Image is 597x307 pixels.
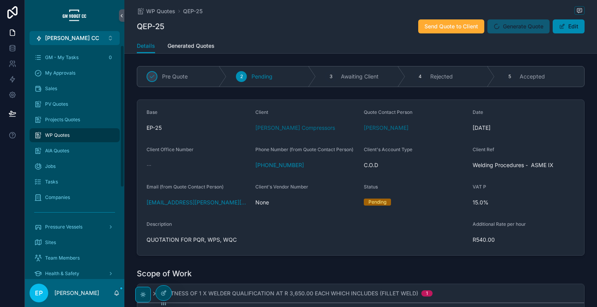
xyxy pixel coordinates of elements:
span: Pending [251,73,272,80]
div: 0 [106,53,115,62]
span: Client Office Number [147,147,194,152]
a: Pressure Vessels [30,220,120,234]
button: Edit [553,19,585,33]
span: [DATE] [473,124,575,132]
span: 5 [508,73,511,80]
span: VAT P [473,184,486,190]
span: QUOTATION FOR PQR, WPS, WQC [147,236,466,244]
span: Description [147,221,172,227]
a: WP Quotes [30,128,120,142]
button: Send Quote to Client [418,19,484,33]
span: Client Ref [473,147,494,152]
span: EP [35,288,43,298]
a: [PERSON_NAME] [364,124,408,132]
span: Status [364,184,378,190]
span: Sales [45,85,57,92]
a: [EMAIL_ADDRESS][PERSON_NAME][DOMAIN_NAME] [147,199,249,206]
span: 2 [240,73,243,80]
h1: Scope of Work [137,268,192,279]
span: Date [473,109,483,115]
img: App logo [62,9,87,22]
a: Details [137,39,155,54]
span: EP-25 [147,124,249,132]
a: QEP-25 [183,7,202,15]
a: Generated Quotes [168,39,215,54]
a: Health & Safety [30,267,120,281]
span: None [255,199,358,206]
span: Email (from Quote Contact Person) [147,184,223,190]
a: Tasks [30,175,120,189]
span: Quote Contact Person [364,109,412,115]
span: WP Quotes [146,7,175,15]
span: C.O.D [364,161,466,169]
span: -- [147,161,151,169]
span: AIA Quotes [45,148,69,154]
span: Client's Account Type [364,147,412,152]
span: Pressure Vessels [45,224,82,230]
span: Tasks [45,179,58,185]
span: Projects Quotes [45,117,80,123]
a: WP Quotes [137,7,175,15]
h1: QEP-25 [137,21,164,32]
span: Generated Quotes [168,42,215,50]
span: Awaiting Client [341,73,379,80]
span: Sites [45,239,56,246]
span: 15.0% [473,199,575,206]
span: Welding Procedures - ASME IX [473,161,575,169]
span: Additional Rate per hour [473,221,526,227]
span: Send Quote to Client [424,23,478,30]
a: Companies [30,190,120,204]
div: 1 [426,290,428,297]
p: [PERSON_NAME] [54,289,99,297]
a: Jobs [30,159,120,173]
span: Client [255,109,268,115]
a: Sites [30,235,120,249]
span: Team Members [45,255,80,261]
div: Pending [368,199,386,206]
a: [PHONE_NUMBER] [255,161,304,169]
span: Details [137,42,155,50]
button: Select Button [30,31,120,45]
a: My Approvals [30,66,120,80]
a: Projects Quotes [30,113,120,127]
span: Companies [45,194,70,201]
span: GM - My Tasks [45,54,79,61]
span: Jobs [45,163,56,169]
a: AIA Quotes [30,144,120,158]
a: PV Quotes [30,97,120,111]
a: [PERSON_NAME] Compressors [255,124,335,132]
span: R540.00 [473,236,575,244]
a: Team Members [30,251,120,265]
span: My Approvals [45,70,75,76]
span: Witness of 1 x Welder Qualification at R 3,650.00 each which includes (Fillet Weld) [164,290,418,297]
span: PV Quotes [45,101,68,107]
span: Pre Quote [162,73,188,80]
span: [PERSON_NAME] CC [45,34,99,42]
span: Phone Number (from Quote Contact Person) [255,147,353,152]
span: Client's Vendor Number [255,184,308,190]
span: 3 [330,73,332,80]
span: Rejected [430,73,453,80]
span: Accepted [520,73,545,80]
a: Sales [30,82,120,96]
span: Base [147,109,157,115]
span: 4 [419,73,422,80]
span: Health & Safety [45,270,79,277]
span: WP Quotes [45,132,70,138]
div: scrollable content [25,45,124,279]
a: GM - My Tasks0 [30,51,120,65]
